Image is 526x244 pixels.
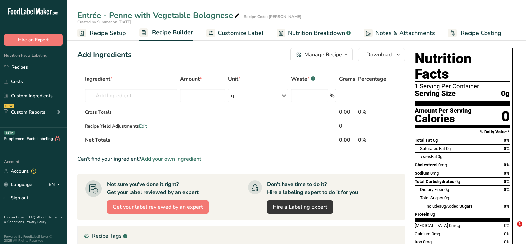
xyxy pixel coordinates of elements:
a: Recipe Costing [448,26,501,41]
span: 0mcg [449,223,460,228]
span: 0g [444,195,449,200]
a: Privacy Policy [26,220,46,224]
section: % Daily Value * [415,128,510,136]
a: About Us . [37,215,53,220]
button: Manage Recipe [290,48,353,61]
span: 0% [504,187,510,192]
div: 0% [358,108,388,116]
span: Saturated Fat [420,146,445,151]
a: Customize Label [206,26,263,41]
span: Amount [180,75,202,83]
span: Percentage [358,75,386,83]
div: Don't have time to do it? Hire a labeling expert to do it for you [267,180,358,196]
span: Fat [420,154,437,159]
span: 0g [446,146,451,151]
span: 0g [441,204,446,209]
div: Gross Totals [85,109,177,116]
span: 0mg [430,171,439,176]
span: 0mg [438,162,447,167]
span: Recipe Setup [90,29,126,38]
span: Sodium [415,171,429,176]
div: Add Ingredients [77,49,132,60]
a: Recipe Builder [139,25,193,41]
span: 0% [504,179,510,184]
span: 1 [517,221,522,227]
span: Serving Size [415,90,456,98]
div: Manage Recipe [304,51,342,59]
div: 0.00 [339,108,355,116]
a: Hire an Expert . [4,215,28,220]
span: 0g [438,154,442,159]
div: Calories [415,114,472,124]
a: Hire a Labeling Expert [267,200,333,214]
span: 0g [455,179,460,184]
span: Get your label reviewed by an expert [113,203,203,211]
span: Protein [415,212,429,217]
div: Powered By FoodLabelMaker © 2025 All Rights Reserved [4,235,63,243]
a: Notes & Attachments [364,26,435,41]
div: g [231,92,234,100]
div: Amount Per Serving [415,108,472,114]
span: Dietary Fiber [420,187,443,192]
span: Download [366,51,392,59]
span: Edit [139,123,147,129]
span: 0g [430,212,435,217]
span: Recipe Builder [152,28,193,37]
th: Net Totals [84,133,338,147]
div: NEW [4,104,14,108]
span: 0g [444,187,449,192]
span: [MEDICAL_DATA] [415,223,448,228]
span: Ingredient [85,75,113,83]
button: Get your label reviewed by an expert [107,200,209,214]
h1: Nutrition Facts [415,51,510,82]
i: Trans [420,154,431,159]
iframe: Intercom live chat [503,221,519,237]
input: Add Ingredient [85,89,177,102]
a: Nutrition Breakdown [277,26,351,41]
span: Cholesterol [415,162,438,167]
span: Total Sugars [420,195,443,200]
div: Can't find your ingredient? [77,155,405,163]
span: 0% [504,171,510,176]
span: 0g [501,90,510,98]
span: 0% [504,162,510,167]
span: Grams [339,75,355,83]
span: Total Fat [415,138,432,143]
span: Add your own ingredient [141,155,201,163]
span: Recipe Costing [461,29,501,38]
span: Total Carbohydrates [415,179,454,184]
span: Unit [228,75,241,83]
span: 0mg [432,231,440,236]
div: Custom Reports [4,109,45,116]
div: Recipe Code: [PERSON_NAME] [244,14,301,20]
span: Nutrition Breakdown [288,29,345,38]
span: Created by Summer on [DATE] [77,19,131,25]
div: Waste [291,75,315,83]
span: Customize Label [218,29,263,38]
a: FAQ . [29,215,37,220]
a: Recipe Setup [77,26,126,41]
span: 0% [504,138,510,143]
span: 0% [504,146,510,151]
span: 0% [504,204,510,209]
button: Download [358,48,405,61]
div: 1 Serving Per Container [415,83,510,90]
span: Includes Added Sugars [425,204,473,209]
a: Language [4,179,32,190]
div: BETA [4,131,15,135]
div: 0 [501,108,510,125]
button: Hire an Expert [4,34,63,46]
div: Recipe Yield Adjustments [85,123,177,130]
span: 0g [433,138,438,143]
a: Terms & Conditions . [4,215,62,224]
div: Entrée - Penne with Vegetable Bolognese [77,9,241,21]
div: Not sure you've done it right? Get your label reviewed by an expert [107,180,199,196]
span: Notes & Attachments [375,29,435,38]
span: Calcium [415,231,431,236]
div: 0 [339,122,355,130]
th: 0.00 [338,133,357,147]
th: 0% [357,133,389,147]
div: EN [49,181,63,189]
